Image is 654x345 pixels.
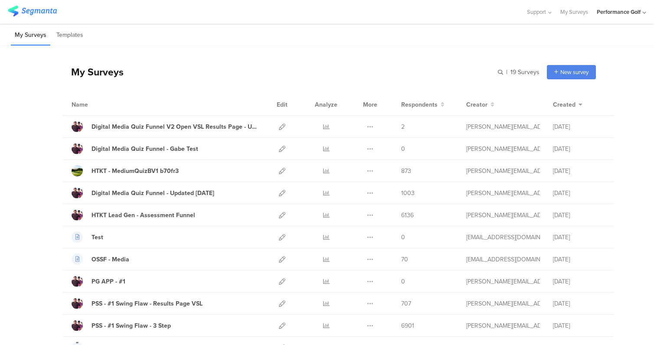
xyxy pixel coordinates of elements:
span: 0 [401,233,405,242]
span: | [505,68,509,77]
li: Templates [52,25,87,46]
div: [DATE] [553,277,605,286]
div: Digital Media Quiz Funnel - Gabe Test [92,144,198,153]
div: HTKT - MediumQuizBV1 b70fr3 [92,166,179,176]
div: [DATE] [553,299,605,308]
div: jacob@performancegolfzone.com [466,277,540,286]
div: hanaan@performancegolfzone.com [466,233,540,242]
div: [DATE] [553,122,605,131]
div: danielle@performancegolfzone.com [466,122,540,131]
div: More [361,94,379,115]
a: HTKT - MediumQuizBV1 b70fr3 [72,165,179,176]
div: [DATE] [553,211,605,220]
div: danielle@performancegolfzone.com [466,166,540,176]
span: 0 [401,144,405,153]
div: PSS - #1 Swing Flaw - Results Page VSL [92,299,203,308]
div: Analyze [313,94,339,115]
div: Digital Media Quiz Funnel V2 Open VSL Results Page - Updated 7.30.25 [92,122,260,131]
a: Test [72,231,103,243]
div: Digital Media Quiz Funnel - Updated 7.30.25 [92,189,214,198]
span: Creator [466,100,487,109]
span: 873 [401,166,411,176]
span: New survey [560,68,589,76]
div: danielle@performancegolfzone.com [466,321,540,330]
div: [DATE] [553,144,605,153]
div: PG APP - #1 [92,277,125,286]
span: 2 [401,122,405,131]
div: hanaan@performancegolfzone.com [466,255,540,264]
div: My Surveys [62,65,124,79]
div: Name [72,100,124,109]
span: 6136 [401,211,414,220]
a: Digital Media Quiz Funnel - Gabe Test [72,143,198,154]
div: danielle@performancegolfzone.com [466,189,540,198]
button: Respondents [401,100,445,109]
a: Digital Media Quiz Funnel V2 Open VSL Results Page - Updated [DATE] [72,121,260,132]
div: [DATE] [553,255,605,264]
div: [DATE] [553,233,605,242]
div: OSSF - Media [92,255,129,264]
span: 70 [401,255,408,264]
li: My Surveys [11,25,50,46]
span: 19 Surveys [510,68,540,77]
div: [DATE] [553,189,605,198]
div: [DATE] [553,321,605,330]
div: PSS - #1 Swing Flaw - 3 Step [92,321,171,330]
button: Creator [466,100,494,109]
span: Respondents [401,100,438,109]
div: Performance Golf [597,8,641,16]
div: HTKT Lead Gen - Assessment Funnel [92,211,195,220]
button: Created [553,100,582,109]
div: [DATE] [553,166,605,176]
div: Test [92,233,103,242]
span: 1003 [401,189,415,198]
span: 0 [401,277,405,286]
a: OSSF - Media [72,254,129,265]
a: Digital Media Quiz Funnel - Updated [DATE] [72,187,214,199]
a: PSS - #1 Swing Flaw - 3 Step [72,320,171,331]
a: HTKT Lead Gen - Assessment Funnel [72,209,195,221]
span: Created [553,100,576,109]
span: Support [527,8,546,16]
a: PSS - #1 Swing Flaw - Results Page VSL [72,298,203,309]
img: segmanta logo [8,6,57,16]
span: 6901 [401,321,414,330]
span: 707 [401,299,411,308]
div: danielle@performancegolfzone.com [466,211,540,220]
a: PG APP - #1 [72,276,125,287]
div: danielle@performancegolfzone.com [466,299,540,308]
div: Edit [273,94,291,115]
div: danielle@performancegolfzone.com [466,144,540,153]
